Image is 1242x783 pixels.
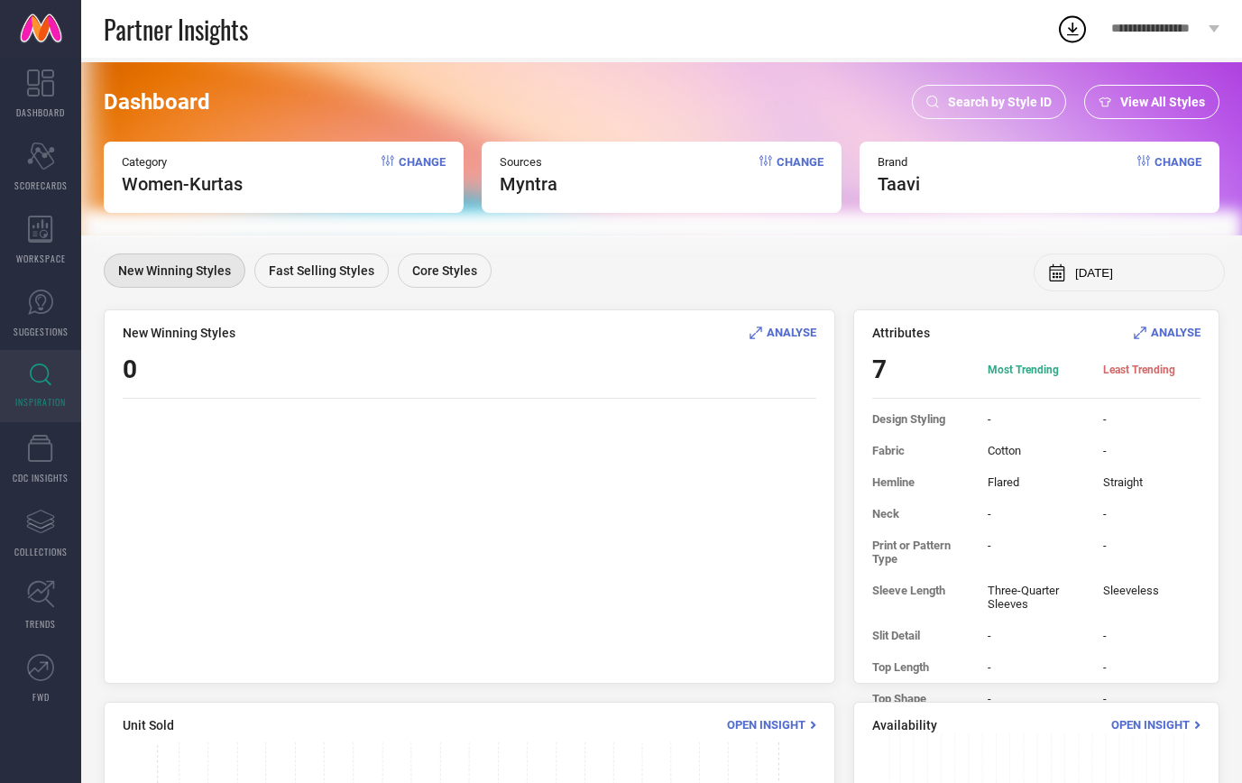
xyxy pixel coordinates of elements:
span: - [988,692,1085,705]
span: TRENDS [25,617,56,631]
span: WORKSPACE [16,252,66,265]
span: Women-Kurtas [122,173,243,195]
span: ANALYSE [1151,326,1201,339]
span: Search by Style ID [948,95,1052,109]
span: Dashboard [104,89,210,115]
span: myntra [500,173,557,195]
span: - [1103,692,1201,705]
span: Open Insight [1111,718,1190,732]
span: ANALYSE [767,326,816,339]
span: taavi [878,173,920,195]
span: - [1103,539,1201,566]
span: CDC INSIGHTS [13,471,69,484]
span: - [988,629,1085,642]
span: - [988,507,1085,520]
span: Fast Selling Styles [269,263,374,278]
span: - [988,539,1085,566]
span: New Winning Styles [123,326,235,340]
span: Least Trending [1103,363,1201,377]
span: FWD [32,690,50,704]
span: Sleeve Length [872,584,970,611]
span: Core Styles [412,263,477,278]
div: Analyse [750,324,816,341]
span: Straight [1103,475,1201,489]
span: SCORECARDS [14,179,68,192]
span: DASHBOARD [16,106,65,119]
span: New Winning Styles [118,263,231,278]
span: Hemline [872,475,970,489]
span: Print or Pattern Type [872,539,970,566]
span: SUGGESTIONS [14,325,69,338]
span: Brand [878,155,920,169]
span: Top Length [872,660,970,674]
input: Select month [1075,266,1210,280]
div: Analyse [1134,324,1201,341]
span: COLLECTIONS [14,545,68,558]
span: Flared [988,475,1085,489]
span: Availability [872,718,937,732]
span: Change [1155,155,1201,195]
span: Top Shape [872,692,970,705]
span: Most Trending [988,363,1085,377]
span: Change [777,155,823,195]
span: Fabric [872,444,970,457]
span: Unit Sold [123,718,174,732]
span: Three-Quarter Sleeves [988,584,1085,611]
span: Open Insight [727,718,805,732]
div: Open Insight [727,716,816,733]
span: 7 [872,355,970,384]
span: - [1103,629,1201,642]
span: 0 [123,355,137,384]
span: Sources [500,155,557,169]
span: Category [122,155,243,169]
span: Change [399,155,446,195]
span: - [988,412,1085,426]
span: Cotton [988,444,1085,457]
span: View All Styles [1120,95,1205,109]
span: - [1103,412,1201,426]
span: Design Styling [872,412,970,426]
div: Open Insight [1111,716,1201,733]
span: - [988,660,1085,674]
span: Sleeveless [1103,584,1201,611]
span: INSPIRATION [15,395,66,409]
span: Attributes [872,326,930,340]
span: - [1103,507,1201,520]
span: Partner Insights [104,11,248,48]
div: Open download list [1056,13,1089,45]
span: Slit Detail [872,629,970,642]
span: - [1103,444,1201,457]
span: Neck [872,507,970,520]
span: - [1103,660,1201,674]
